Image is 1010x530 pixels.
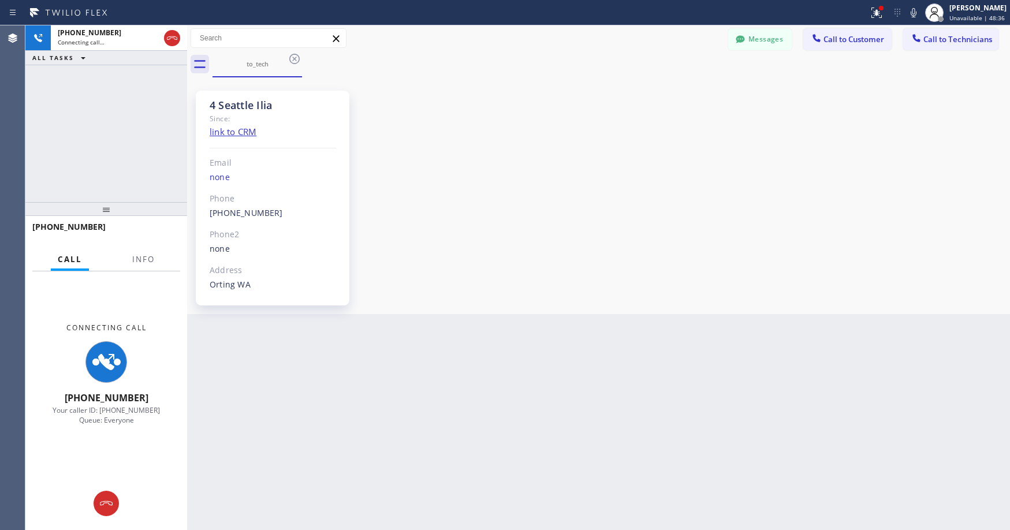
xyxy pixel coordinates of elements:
[132,254,155,264] span: Info
[905,5,922,21] button: Mute
[949,3,1007,13] div: [PERSON_NAME]
[210,228,336,241] div: Phone2
[903,28,998,50] button: Call to Technicians
[164,30,180,46] button: Hang up
[58,38,105,46] span: Connecting call…
[728,28,792,50] button: Messages
[210,112,336,125] div: Since:
[65,391,148,404] span: [PHONE_NUMBER]
[210,126,256,137] a: link to CRM
[94,491,119,516] button: Hang up
[949,14,1005,22] span: Unavailable | 48:36
[803,28,892,50] button: Call to Customer
[25,51,97,65] button: ALL TASKS
[210,207,283,218] a: [PHONE_NUMBER]
[58,254,82,264] span: Call
[53,405,160,425] span: Your caller ID: [PHONE_NUMBER] Queue: Everyone
[32,221,106,232] span: [PHONE_NUMBER]
[210,192,336,206] div: Phone
[125,248,162,271] button: Info
[210,99,336,112] div: 4 Seattle Ilia
[210,264,336,277] div: Address
[210,242,336,256] div: none
[58,28,121,38] span: [PHONE_NUMBER]
[32,54,74,62] span: ALL TASKS
[210,156,336,170] div: Email
[191,29,346,47] input: Search
[214,59,301,68] div: to_tech
[66,323,147,333] span: Connecting Call
[823,34,884,44] span: Call to Customer
[210,278,336,292] div: Orting WA
[51,248,89,271] button: Call
[923,34,992,44] span: Call to Technicians
[210,171,336,184] div: none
